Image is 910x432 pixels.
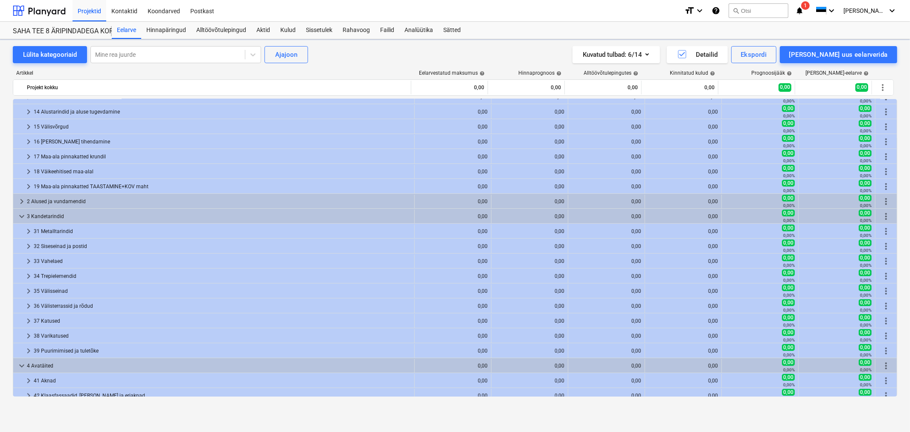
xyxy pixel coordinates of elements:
button: Ekspordi [731,46,776,63]
div: 33 Vahelaed [34,254,411,268]
div: Rahavoog [337,22,375,39]
div: 0,00 [495,378,564,384]
div: 0,00 [491,81,561,94]
span: Rohkem tegevusi [881,256,891,266]
div: 0,00 [572,139,641,145]
span: 0,00 [782,165,795,172]
span: 0,00 [782,135,795,142]
span: 0,00 [859,195,872,201]
div: 0,00 [572,184,641,190]
span: keyboard_arrow_right [23,346,34,356]
div: Kulud [275,22,301,39]
div: 14 Alustarindid ja aluse tugevdamine [34,105,411,119]
div: 0,00 [418,333,488,339]
span: help [631,71,638,76]
i: notifications [795,6,804,16]
span: 0,00 [782,389,795,396]
span: keyboard_arrow_right [23,241,34,251]
span: keyboard_arrow_right [23,181,34,192]
div: 0,00 [572,243,641,249]
div: 0,00 [418,109,488,115]
small: 0,00% [783,248,795,253]
span: help [862,71,869,76]
span: keyboard_arrow_right [23,166,34,177]
div: 0,00 [418,124,488,130]
div: 0,00 [495,228,564,234]
small: 0,00% [783,338,795,342]
div: 0,00 [572,288,641,294]
div: 0,00 [648,348,718,354]
div: 0,00 [418,303,488,309]
span: Rohkem tegevusi [881,271,891,281]
span: 0,00 [782,210,795,216]
small: 0,00% [783,308,795,312]
span: keyboard_arrow_right [23,122,34,132]
span: keyboard_arrow_right [23,391,34,401]
div: 0,00 [572,124,641,130]
div: 0,00 [495,333,564,339]
div: 32 Siseseinad ja postid [34,239,411,253]
small: 0,00% [860,293,872,298]
div: 0,00 [418,198,488,204]
div: 15 Välisvõrgud [34,120,411,134]
div: Ekspordi [741,49,767,60]
div: 0,00 [418,288,488,294]
div: Lülita kategooriaid [23,49,77,60]
small: 0,00% [783,203,795,208]
button: Kuvatud tulbad:6/14 [573,46,660,63]
div: 0,00 [648,213,718,219]
div: 0,00 [495,109,564,115]
div: 0,00 [415,81,484,94]
div: 0,00 [572,333,641,339]
div: 0,00 [572,169,641,175]
a: Sissetulek [301,22,337,39]
div: 42 Klaasfassaadid, [PERSON_NAME] ja eriaknad [34,389,411,403]
div: Kinnitatud kulud [670,70,715,76]
div: 0,00 [572,378,641,384]
span: keyboard_arrow_right [23,286,34,296]
small: 0,00% [783,323,795,327]
span: Rohkem tegevusi [881,122,891,132]
div: 19 Maa-ala pinnakatted TAASTAMINE+KOV maht [34,180,411,193]
span: 0,00 [859,359,872,366]
small: 0,00% [860,338,872,342]
div: 0,00 [418,393,488,399]
div: 35 Välisseinad [34,284,411,298]
small: 0,00% [783,293,795,298]
div: 31 Metalltarindid [34,225,411,238]
small: 0,00% [860,99,872,103]
small: 0,00% [860,173,872,178]
div: SAHA TEE 8 ÄRIPINDADEGA KORTERMAJA [13,27,102,36]
div: 2 Alused ja vundamendid [27,195,411,208]
span: 0,00 [859,314,872,321]
div: 0,00 [648,363,718,369]
span: keyboard_arrow_right [23,301,34,311]
span: 0,00 [782,254,795,261]
span: Rohkem tegevusi [881,391,891,401]
span: 0,00 [859,135,872,142]
div: 36 Välisterrassid ja rõdud [34,299,411,313]
button: Detailid [667,46,728,63]
div: 0,00 [418,213,488,219]
span: help [555,71,561,76]
span: keyboard_arrow_right [23,331,34,341]
small: 0,00% [860,158,872,163]
div: Detailid [677,49,718,60]
span: Rohkem tegevusi [881,241,891,251]
button: [PERSON_NAME] uus eelarverida [780,46,897,63]
div: 0,00 [648,139,718,145]
div: 0,00 [648,169,718,175]
span: 0,00 [859,254,872,261]
div: 0,00 [495,303,564,309]
div: Alltöövõtulepingutes [584,70,638,76]
div: 0,00 [495,348,564,354]
div: Sätted [438,22,466,39]
div: 0,00 [648,228,718,234]
div: Ajajoon [275,49,297,60]
span: keyboard_arrow_right [23,256,34,266]
i: keyboard_arrow_down [826,6,837,16]
div: Eelarve [112,22,141,39]
small: 0,00% [860,233,872,238]
span: keyboard_arrow_down [17,211,27,222]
